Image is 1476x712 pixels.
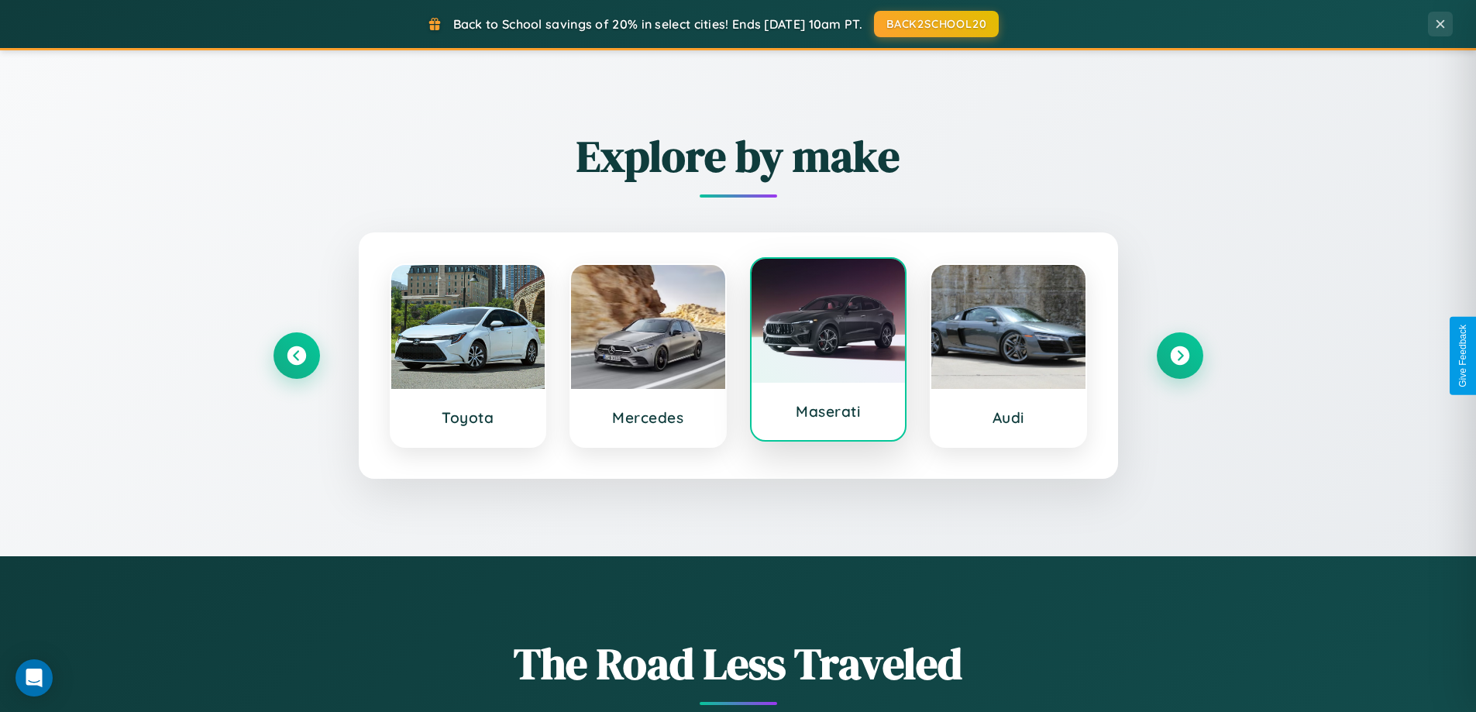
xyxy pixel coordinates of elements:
div: Give Feedback [1457,325,1468,387]
div: Open Intercom Messenger [15,659,53,697]
span: Back to School savings of 20% in select cities! Ends [DATE] 10am PT. [453,16,862,32]
h3: Mercedes [587,408,710,427]
h3: Toyota [407,408,530,427]
h2: Explore by make [274,126,1203,186]
h3: Audi [947,408,1070,427]
h3: Maserati [767,402,890,421]
h1: The Road Less Traveled [274,634,1203,693]
button: BACK2SCHOOL20 [874,11,999,37]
